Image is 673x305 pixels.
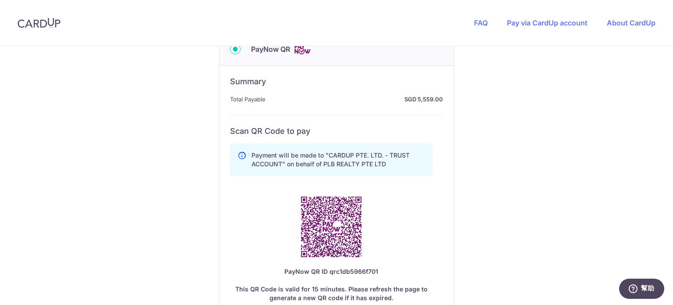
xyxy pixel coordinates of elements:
[269,94,443,104] strong: SGD 5,559.00
[294,44,311,55] img: Cards logo
[474,18,488,27] a: FAQ
[329,268,378,275] span: qrc1db5966f701
[607,18,655,27] a: About CardUp
[251,151,425,169] p: Payment will be made to "CARDUP PTE. LTD. - TRUST ACCOUNT" on behalf of PLB REALTY PTE LTD
[284,268,328,275] span: PayNow QR ID
[18,18,60,28] img: CardUp
[230,267,432,302] div: This QR Code is valid for 15 minutes. Please refresh the page to generate a new QR code if it has...
[619,279,664,301] iframe: 開啟您可用於找到更多資訊的 Widget
[291,187,372,267] img: PayNow QR Code
[230,76,443,87] h6: Summary
[507,18,588,27] a: Pay via CardUp account
[230,126,443,136] h6: Scan QR Code to pay
[230,94,266,104] span: Total Payable
[230,44,443,55] div: PayNow QR Cards logo
[251,44,290,54] span: PayNow QR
